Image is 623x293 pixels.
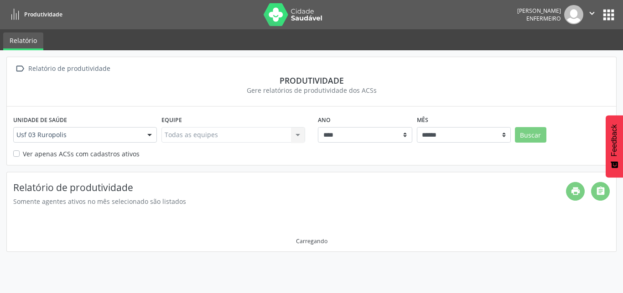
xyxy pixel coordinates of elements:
span: Produtividade [24,11,62,18]
h4: Relatório de produtividade [13,182,566,193]
label: Ver apenas ACSs com cadastros ativos [23,149,140,159]
button: apps [601,7,617,23]
div: [PERSON_NAME] [517,7,561,15]
label: Unidade de saúde [13,113,67,127]
button: Buscar [515,127,546,143]
i:  [587,8,597,18]
span: Enfermeiro [526,15,561,22]
div: Gere relatórios de produtividade dos ACSs [13,85,610,95]
div: Somente agentes ativos no mês selecionado são listados [13,197,566,206]
span: Feedback [610,124,618,156]
label: Mês [417,113,428,127]
div: Carregando [296,237,327,245]
i:  [13,62,26,75]
div: Relatório de produtividade [26,62,112,75]
span: Usf 03 Ruropolis [16,130,138,139]
a: Relatório [3,32,43,50]
label: Ano [318,113,331,127]
a: Produtividade [6,7,62,22]
label: Equipe [161,113,182,127]
img: img [564,5,583,24]
a:  Relatório de produtividade [13,62,112,75]
div: Produtividade [13,75,610,85]
button: Feedback - Mostrar pesquisa [606,115,623,177]
button:  [583,5,601,24]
